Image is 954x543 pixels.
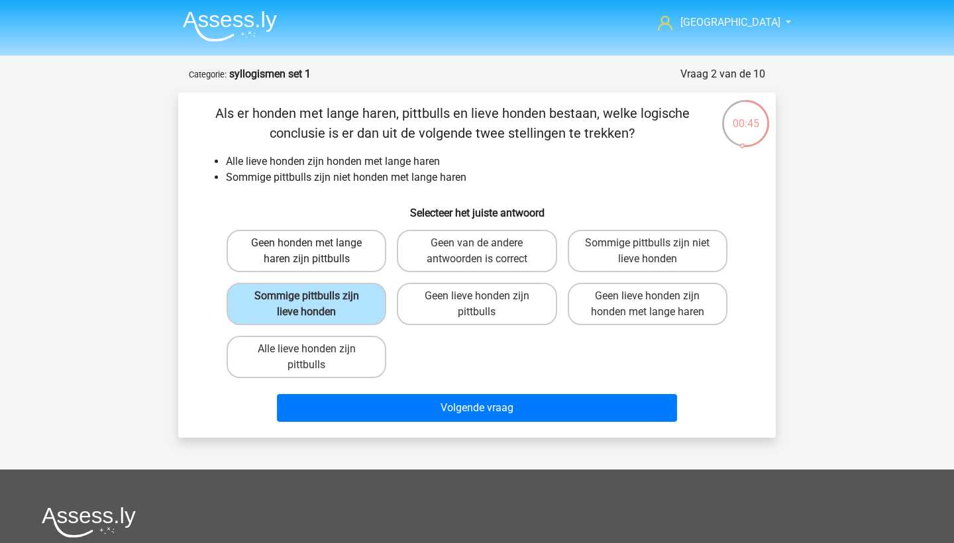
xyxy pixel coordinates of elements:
label: Geen lieve honden zijn honden met lange haren [568,283,727,325]
label: Geen honden met lange haren zijn pittbulls [227,230,386,272]
label: Sommige pittbulls zijn niet lieve honden [568,230,727,272]
label: Sommige pittbulls zijn lieve honden [227,283,386,325]
a: [GEOGRAPHIC_DATA] [653,15,782,30]
div: 00:45 [721,99,770,132]
strong: syllogismen set 1 [229,68,311,80]
img: Assessly [183,11,277,42]
label: Alle lieve honden zijn pittbulls [227,336,386,378]
p: Als er honden met lange haren, pittbulls en lieve honden bestaan, welke logische conclusie is er ... [199,103,705,143]
h6: Selecteer het juiste antwoord [199,196,755,219]
label: Geen lieve honden zijn pittbulls [397,283,556,325]
li: Sommige pittbulls zijn niet honden met lange haren [226,170,755,185]
label: Geen van de andere antwoorden is correct [397,230,556,272]
button: Volgende vraag [277,394,678,422]
img: Assessly logo [42,507,136,538]
div: Vraag 2 van de 10 [680,66,765,82]
small: Categorie: [189,70,227,79]
li: Alle lieve honden zijn honden met lange haren [226,154,755,170]
span: [GEOGRAPHIC_DATA] [680,16,780,28]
